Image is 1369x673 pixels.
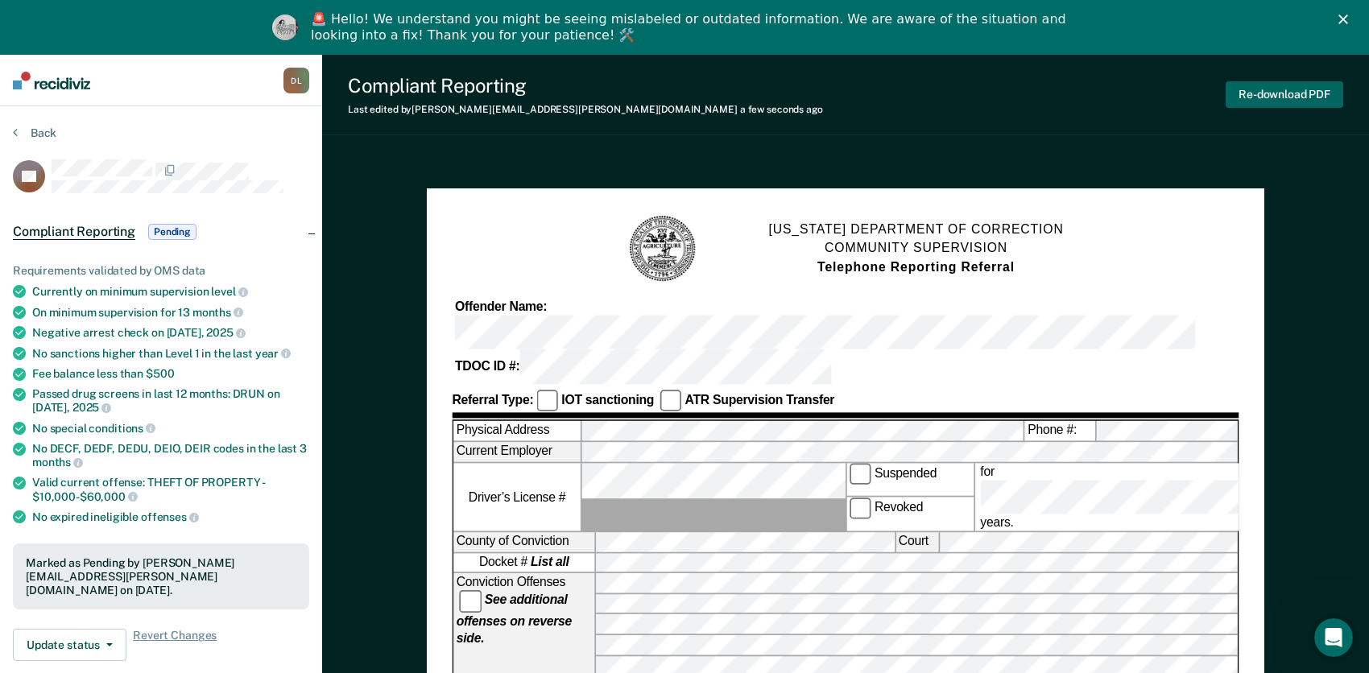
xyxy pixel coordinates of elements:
[531,555,569,570] strong: List all
[1314,618,1353,657] iframe: Intercom live chat
[32,325,309,340] div: Negative arrest check on [DATE],
[32,510,309,524] div: No expired ineligible
[536,390,558,411] input: IOT sanctioning
[846,498,974,531] label: Revoked
[660,390,681,411] input: ATR Supervision Transfer
[561,393,654,407] strong: IOT sanctioning
[978,463,1295,531] label: for years.
[26,556,296,597] div: Marked as Pending by [PERSON_NAME][EMAIL_ADDRESS][PERSON_NAME][DOMAIN_NAME] on [DATE].
[32,476,309,503] div: Valid current offense: THEFT OF PROPERTY -
[817,260,1015,275] strong: Telephone Reporting Referral
[13,264,309,278] div: Requirements validated by OMS data
[1025,422,1096,441] label: Phone #:
[459,591,481,613] input: See additional offenses on reverse side.
[32,442,309,469] div: No DECF, DEDF, DEDU, DEIO, DEIR codes in the last 3
[206,326,245,339] span: 2025
[311,11,1071,43] div: 🚨 Hello! We understand you might be seeing mislabeled or outdated information. We are aware of th...
[846,463,974,496] label: Suspended
[72,401,111,414] span: 2025
[457,593,572,645] strong: See additional offenses on reverse side.
[141,510,199,523] span: offenses
[348,104,823,115] div: Last edited by [PERSON_NAME][EMAIL_ADDRESS][PERSON_NAME][DOMAIN_NAME]
[13,72,90,89] img: Recidiviz
[348,74,823,97] div: Compliant Reporting
[895,532,938,551] label: Court
[980,480,1292,514] input: for years.
[255,347,291,360] span: year
[32,490,138,503] span: $10,000-$60,000
[850,463,871,485] input: Suspended
[283,68,309,93] button: DL
[685,393,835,407] strong: ATR Supervision Transfer
[13,224,135,240] span: Compliant Reporting
[453,422,581,441] label: Physical Address
[455,360,519,374] strong: TDOC ID #:
[453,532,594,551] label: County of Conviction
[479,554,569,571] span: Docket #
[32,421,309,436] div: No special
[32,387,309,415] div: Passed drug screens in last 12 months: DRUN on [DATE],
[89,422,155,435] span: conditions
[1226,81,1343,108] button: Re-download PDF
[768,221,1063,278] h1: [US_STATE] DEPARTMENT OF CORRECTION COMMUNITY SUPERVISION
[13,629,126,661] button: Update status
[1338,14,1355,24] div: Close
[192,306,243,319] span: months
[32,305,309,320] div: On minimum supervision for 13
[146,367,174,380] span: $500
[32,456,83,469] span: months
[453,442,581,461] label: Current Employer
[453,463,581,531] label: Driver’s License #
[211,285,247,298] span: level
[850,498,871,519] input: Revoked
[455,300,547,315] strong: Offender Name:
[133,629,217,661] span: Revert Changes
[283,68,309,93] div: D L
[627,214,698,285] img: TN Seal
[272,14,298,40] img: Profile image for Kim
[453,393,534,407] strong: Referral Type:
[32,346,309,361] div: No sanctions higher than Level 1 in the last
[740,104,823,115] span: a few seconds ago
[32,284,309,299] div: Currently on minimum supervision
[32,367,309,381] div: Fee balance less than
[13,126,56,140] button: Back
[148,224,196,240] span: Pending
